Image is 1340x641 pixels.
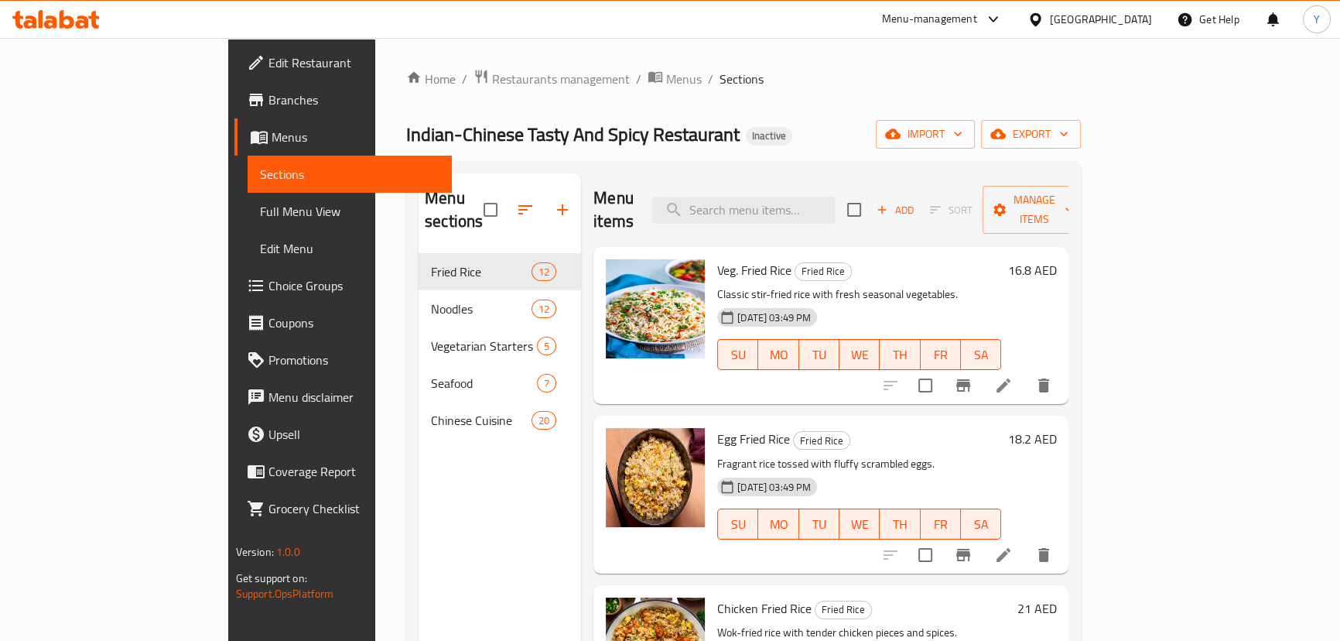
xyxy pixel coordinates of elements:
[406,117,740,152] span: Indian-Chinese Tasty And Spicy Restaurant
[268,91,439,109] span: Branches
[717,509,758,540] button: SU
[717,597,812,620] span: Chicken Fried Rice
[967,344,995,366] span: SA
[880,339,920,370] button: TH
[236,568,307,588] span: Get support on:
[492,70,630,88] span: Restaurants management
[838,194,870,226] span: Select section
[431,300,532,318] div: Noodles
[419,327,581,365] div: Vegetarian Starters5
[945,367,982,404] button: Branch-specific-item
[419,253,581,290] div: Fried Rice12
[1007,428,1056,450] h6: 18.2 AED
[870,198,920,222] button: Add
[795,262,852,281] div: Fried Rice
[799,339,839,370] button: TU
[815,601,871,619] span: Fried Rice
[234,118,452,156] a: Menus
[717,285,1001,304] p: Classic stir-fried rice with fresh seasonal vegetables.
[260,202,439,221] span: Full Menu View
[1050,11,1152,28] div: [GEOGRAPHIC_DATA]
[431,411,532,430] div: Chinese Cuisine
[717,454,1001,474] p: Fragrant rice tossed with fluffy scrambled eggs.
[268,53,439,72] span: Edit Restaurant
[746,129,792,142] span: Inactive
[870,198,920,222] span: Add item
[268,425,439,444] span: Upsell
[717,339,758,370] button: SU
[419,365,581,402] div: Seafood7
[234,416,452,453] a: Upsell
[927,513,955,536] span: FR
[983,186,1086,234] button: Manage items
[888,125,962,144] span: import
[805,513,833,536] span: TU
[876,120,975,149] button: import
[234,44,452,81] a: Edit Restaurant
[724,344,752,366] span: SU
[419,290,581,327] div: Noodles12
[419,402,581,439] div: Chinese Cuisine20
[708,70,713,88] li: /
[839,339,880,370] button: WE
[606,428,705,527] img: Egg Fried Rice
[909,369,942,402] span: Select to update
[532,302,555,317] span: 12
[268,314,439,332] span: Coupons
[1007,259,1056,281] h6: 16.8 AED
[606,259,705,358] img: Veg. Fried Rice
[886,513,914,536] span: TH
[474,194,507,226] span: Select all sections
[805,344,833,366] span: TU
[431,337,537,355] span: Vegetarian Starters
[793,431,850,450] div: Fried Rice
[758,339,798,370] button: MO
[967,513,995,536] span: SA
[234,81,452,118] a: Branches
[764,344,792,366] span: MO
[248,156,452,193] a: Sections
[724,513,752,536] span: SU
[666,70,702,88] span: Menus
[248,193,452,230] a: Full Menu View
[746,127,792,146] div: Inactive
[538,376,555,391] span: 7
[920,198,983,222] span: Select section first
[1025,367,1062,404] button: delete
[846,513,873,536] span: WE
[507,191,544,228] span: Sort sections
[795,262,851,280] span: Fried Rice
[882,10,977,29] div: Menu-management
[268,462,439,481] span: Coverage Report
[1017,598,1056,619] h6: 21 AED
[1025,536,1062,574] button: delete
[731,480,817,495] span: [DATE] 03:49 PM
[846,344,873,366] span: WE
[272,128,439,146] span: Menus
[431,262,532,281] span: Fried Rice
[874,201,916,219] span: Add
[1314,11,1320,28] span: Y
[717,427,790,451] span: Egg Fried Rice
[720,70,764,88] span: Sections
[961,339,1001,370] button: SA
[794,432,849,450] span: Fried Rice
[473,69,630,89] a: Restaurants management
[981,120,1081,149] button: export
[909,539,942,571] span: Select to update
[236,542,274,562] span: Version:
[593,187,634,233] h2: Menu items
[431,374,537,392] span: Seafood
[248,230,452,267] a: Edit Menu
[532,262,556,281] div: items
[717,259,791,282] span: Veg. Fried Rice
[268,276,439,295] span: Choice Groups
[532,413,555,428] span: 20
[462,70,467,88] li: /
[815,601,872,619] div: Fried Rice
[993,125,1068,144] span: export
[880,509,920,540] button: TH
